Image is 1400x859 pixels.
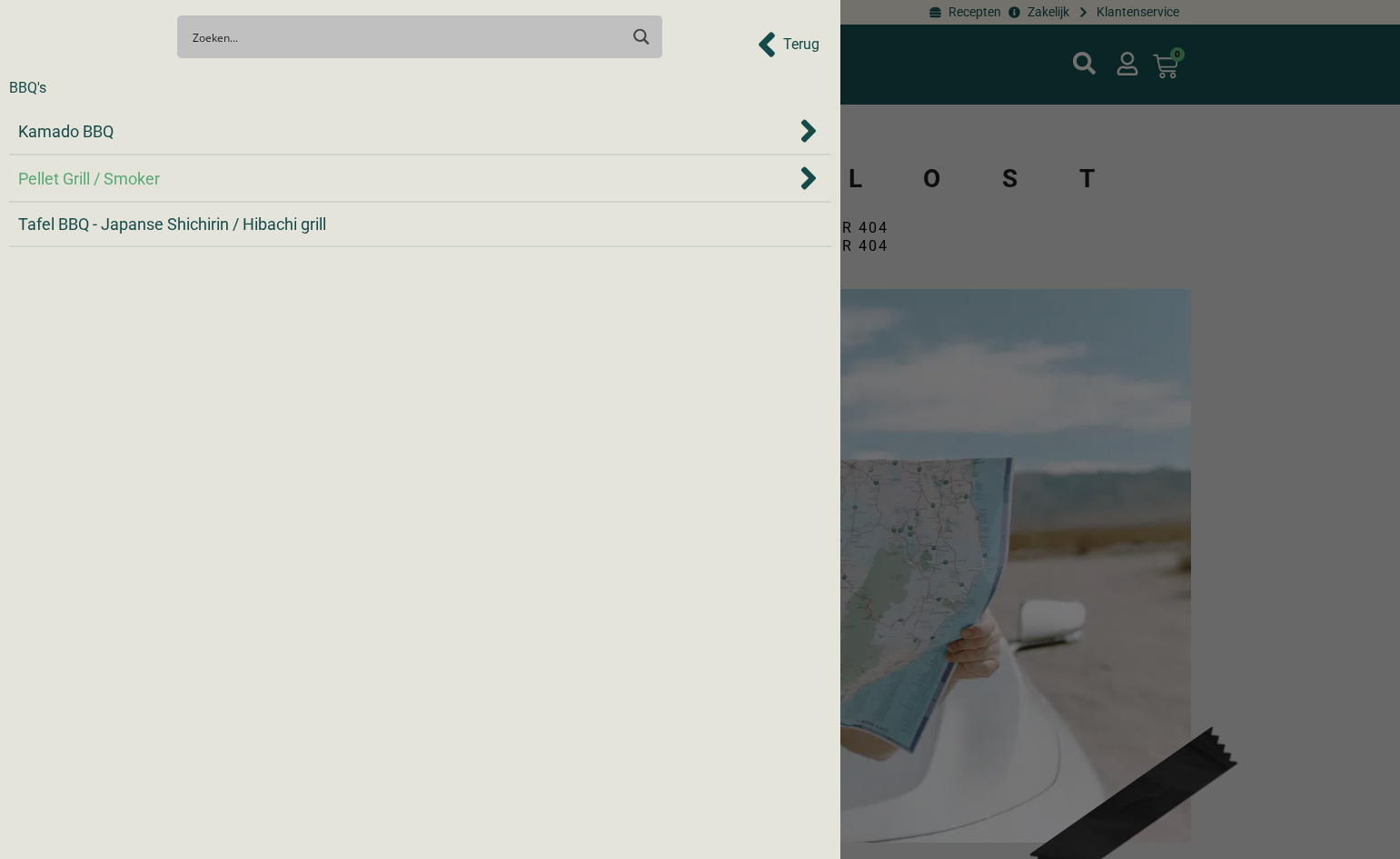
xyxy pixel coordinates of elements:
span: Tafel BBQ - Japanse Shichirin / Hibachi grill [18,212,326,236]
input: Search input [193,20,617,54]
div: Pellet Grill / Smoker [18,165,822,192]
span: Pellet Grill / Smoker [18,166,160,191]
a: Tafel BBQ - Japanse Shichirin / Hibachi grill [18,212,822,236]
a: Kamado BBQ [18,119,796,144]
button: Search magnifier button [625,21,657,53]
form: Search form [196,21,621,53]
a: Pellet Grill / Smoker [18,166,796,191]
div: Kamado BBQ [18,117,822,145]
div: BBQ's [9,77,46,99]
span: Kamado BBQ [18,119,114,144]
